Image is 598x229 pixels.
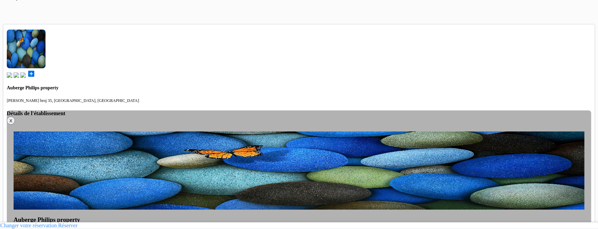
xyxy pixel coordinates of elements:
small: [PERSON_NAME] broj 35, [GEOGRAPHIC_DATA], [GEOGRAPHIC_DATA] [7,98,139,103]
h4: Auberge Philips property [14,216,584,224]
a: add_box [27,73,35,79]
img: music.svg [14,72,19,78]
img: truck.svg [20,72,26,78]
a: Changer votre réservation [0,223,57,228]
h4: Détails de l'établissement [7,110,591,117]
span: add_box [27,70,35,78]
button: X [7,117,15,125]
a: Réserver [58,223,77,228]
img: book.svg [7,72,12,78]
h4: Auberge Philips property [7,85,591,91]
